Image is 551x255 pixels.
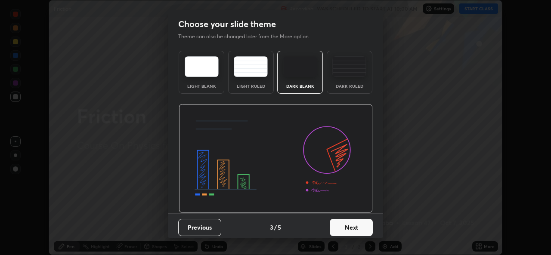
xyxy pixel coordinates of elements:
h4: 3 [270,223,273,232]
button: Next [330,219,373,236]
img: lightTheme.e5ed3b09.svg [185,56,219,77]
img: darkTheme.f0cc69e5.svg [283,56,317,77]
h2: Choose your slide theme [178,18,276,30]
button: Previous [178,219,221,236]
img: lightRuledTheme.5fabf969.svg [234,56,268,77]
h4: / [274,223,277,232]
div: Light Blank [184,84,219,88]
h4: 5 [278,223,281,232]
p: Theme can also be changed later from the More option [178,33,318,40]
div: Dark Ruled [332,84,367,88]
img: darkThemeBanner.d06ce4a2.svg [179,104,373,213]
div: Light Ruled [234,84,268,88]
img: darkRuledTheme.de295e13.svg [332,56,366,77]
div: Dark Blank [283,84,317,88]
